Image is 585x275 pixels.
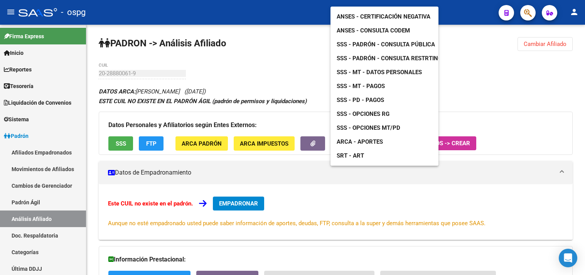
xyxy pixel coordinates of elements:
[337,55,451,62] span: SSS - Padrón - Consulta Restrtingida
[330,121,406,135] a: SSS - Opciones MT/PD
[337,97,384,104] span: SSS - PD - Pagos
[330,107,396,121] a: SSS - Opciones RG
[330,51,457,65] a: SSS - Padrón - Consulta Restrtingida
[330,37,441,51] a: SSS - Padrón - Consulta Pública
[337,138,383,145] span: ARCA - Aportes
[559,249,577,267] div: Open Intercom Messenger
[337,13,430,20] span: ANSES - Certificación Negativa
[330,65,428,79] a: SSS - MT - Datos Personales
[330,10,437,24] a: ANSES - Certificación Negativa
[337,27,410,34] span: ANSES - Consulta CODEM
[330,24,416,37] a: ANSES - Consulta CODEM
[337,83,385,90] span: SSS - MT - Pagos
[337,152,364,159] span: SRT - ART
[330,93,390,107] a: SSS - PD - Pagos
[330,79,391,93] a: SSS - MT - Pagos
[337,124,400,131] span: SSS - Opciones MT/PD
[330,135,389,149] a: ARCA - Aportes
[337,110,389,117] span: SSS - Opciones RG
[337,69,422,76] span: SSS - MT - Datos Personales
[337,41,435,48] span: SSS - Padrón - Consulta Pública
[330,149,438,163] a: SRT - ART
